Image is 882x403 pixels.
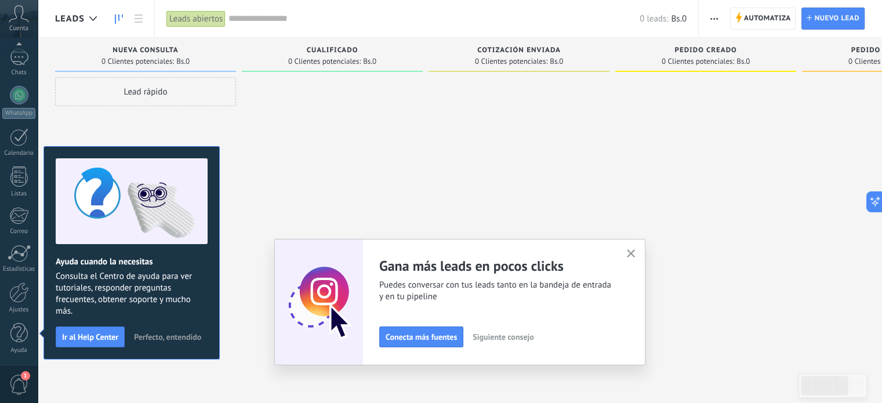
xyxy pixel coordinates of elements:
span: Bs.0 [363,58,376,65]
a: Nuevo lead [801,8,865,30]
span: Nueva consulta [112,46,178,55]
h2: Ayuda cuando la necesitas [56,256,208,267]
span: Nuevo lead [814,8,859,29]
div: WhatsApp [2,108,35,119]
button: Más [706,8,723,30]
span: Cualificado [307,46,358,55]
span: Bs.0 [550,58,563,65]
div: Ajustes [2,306,36,314]
a: Lista [129,8,148,30]
span: 0 Clientes potenciales: [101,58,174,65]
span: Bs.0 [671,13,686,24]
span: Cotización enviada [477,46,561,55]
div: Calendario [2,150,36,157]
span: 0 leads: [640,13,668,24]
span: Perfecto, entendido [134,333,201,341]
div: Cotización enviada [434,46,604,56]
span: 1 [21,371,30,380]
span: Conecta más fuentes [386,333,457,341]
div: Cualificado [248,46,417,56]
button: Siguiente consejo [467,328,539,346]
h2: Gana más leads en pocos clicks [379,257,612,275]
div: Pedido creado [621,46,790,56]
div: Estadísticas [2,266,36,273]
span: Pedido creado [674,46,736,55]
div: Lead rápido [55,77,236,106]
span: Cuenta [9,25,28,32]
span: Automatiza [744,8,791,29]
span: Siguiente consejo [473,333,533,341]
span: 0 Clientes potenciales: [662,58,734,65]
div: Nueva consulta [61,46,230,56]
div: Leads abiertos [166,10,226,27]
span: Bs.0 [736,58,750,65]
button: Perfecto, entendido [129,328,206,346]
span: 0 Clientes potenciales: [475,58,547,65]
span: Leads [55,13,85,24]
span: Consulta el Centro de ayuda para ver tutoriales, responder preguntas frecuentes, obtener soporte ... [56,271,208,317]
a: Automatiza [730,8,796,30]
div: Correo [2,228,36,235]
button: Ir al Help Center [56,326,125,347]
button: Conecta más fuentes [379,326,463,347]
span: Bs.0 [176,58,190,65]
a: Leads [109,8,129,30]
div: Listas [2,190,36,198]
span: Ir al Help Center [62,333,118,341]
span: 0 Clientes potenciales: [288,58,361,65]
div: Chats [2,69,36,77]
span: Puedes conversar con tus leads tanto en la bandeja de entrada y en tu pipeline [379,279,612,303]
div: Ayuda [2,347,36,354]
